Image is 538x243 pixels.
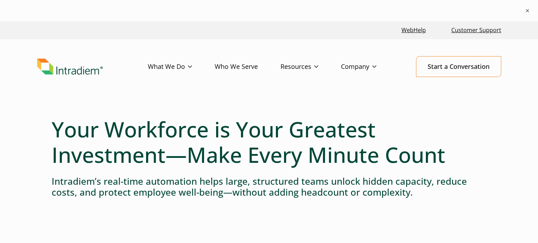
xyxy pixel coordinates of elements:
[341,57,399,77] a: Company
[524,7,531,14] button: ×
[148,57,215,77] a: What We Do
[52,176,487,198] h4: Intradiem’s real-time automation helps large, structured teams unlock hidden capacity, reduce cos...
[280,57,341,77] a: Resources
[416,56,501,77] a: Start a Conversation
[37,59,103,75] img: Intradiem
[52,117,487,167] h1: Your Workforce is Your Greatest Investment—Make Every Minute Count
[449,23,504,38] a: Customer Support
[215,57,280,77] a: Who We Serve
[399,23,429,38] a: Link opens in a new window
[37,59,148,75] a: Link to homepage of Intradiem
